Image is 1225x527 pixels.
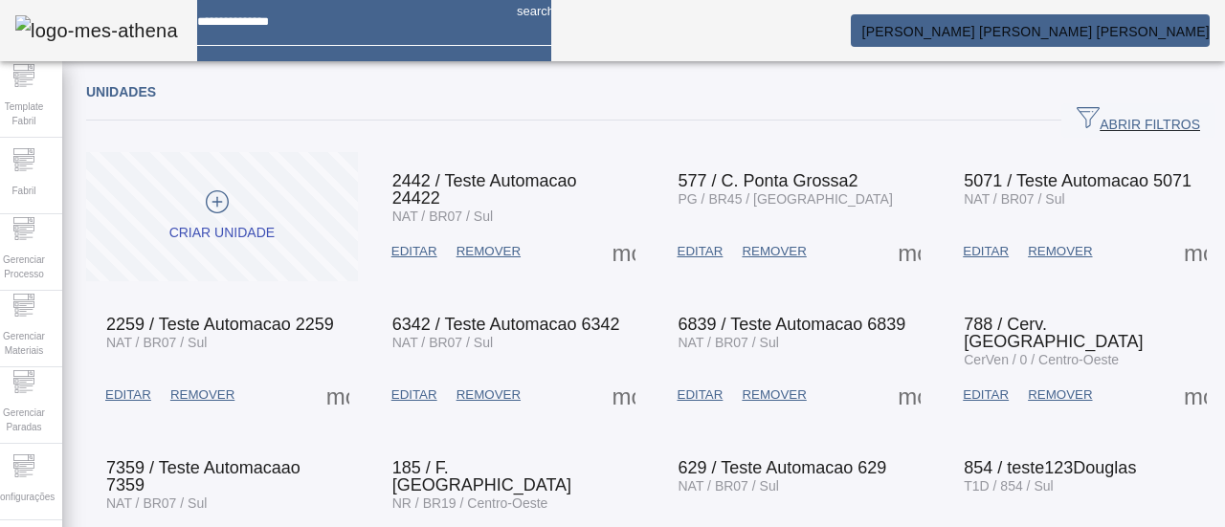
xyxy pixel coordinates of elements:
span: 2259 / Teste Automacao 2259 [106,315,334,334]
button: EDITAR [953,234,1018,269]
span: REMOVER [1028,242,1092,261]
span: NAT / BR07 / Sul [392,335,493,350]
span: NAT / BR07 / Sul [679,335,779,350]
span: EDITAR [963,385,1009,405]
span: 185 / F. [GEOGRAPHIC_DATA] [392,458,571,494]
span: T1D / 854 / Sul [964,478,1053,494]
button: REMOVER [732,234,815,269]
img: logo-mes-athena [15,15,178,46]
span: EDITAR [105,385,151,405]
span: EDITAR [391,242,437,261]
button: REMOVER [1018,234,1102,269]
span: REMOVER [742,385,806,405]
button: REMOVER [1018,378,1102,412]
span: [PERSON_NAME] [PERSON_NAME] [PERSON_NAME] [862,24,1210,39]
button: Mais [892,378,926,412]
span: REMOVER [742,242,806,261]
span: REMOVER [1028,385,1092,405]
button: Mais [892,234,926,269]
span: 6839 / Teste Automacao 6839 [679,315,906,334]
button: ABRIR FILTROS [1061,103,1215,138]
button: Mais [1178,378,1213,412]
button: EDITAR [668,378,733,412]
span: 5071 / Teste Automacao 5071 [964,171,1192,190]
button: Criar unidade [86,152,358,281]
span: EDITAR [963,242,1009,261]
button: EDITAR [953,378,1018,412]
span: 6342 / Teste Automacao 6342 [392,315,620,334]
button: EDITAR [382,378,447,412]
span: 7359 / Teste Automacaao 7359 [106,458,301,494]
span: EDITAR [678,242,724,261]
span: REMOVER [457,242,521,261]
span: NAT / BR07 / Sul [106,335,207,350]
button: EDITAR [668,234,733,269]
button: Mais [1178,234,1213,269]
span: REMOVER [170,385,234,405]
span: 788 / Cerv. [GEOGRAPHIC_DATA] [964,315,1143,351]
span: REMOVER [457,385,521,405]
span: EDITAR [678,385,724,405]
button: EDITAR [382,234,447,269]
button: REMOVER [732,378,815,412]
div: Criar unidade [169,224,275,243]
span: 2442 / Teste Automacao 24422 [392,171,577,208]
span: Fabril [6,178,41,204]
span: 629 / Teste Automacao 629 [679,458,887,477]
span: Unidades [86,84,156,99]
span: 577 / C. Ponta Grossa2 [679,171,858,190]
button: REMOVER [447,234,530,269]
button: Mais [321,378,355,412]
button: REMOVER [447,378,530,412]
span: PG / BR45 / [GEOGRAPHIC_DATA] [679,191,893,207]
button: EDITAR [96,378,161,412]
span: EDITAR [391,385,437,405]
span: ABRIR FILTROS [1077,106,1200,135]
span: NAT / BR07 / Sul [679,478,779,494]
button: Mais [607,234,641,269]
span: 854 / teste123Douglas [964,458,1136,477]
button: Mais [607,378,641,412]
span: NAT / BR07 / Sul [964,191,1064,207]
button: REMOVER [161,378,244,412]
